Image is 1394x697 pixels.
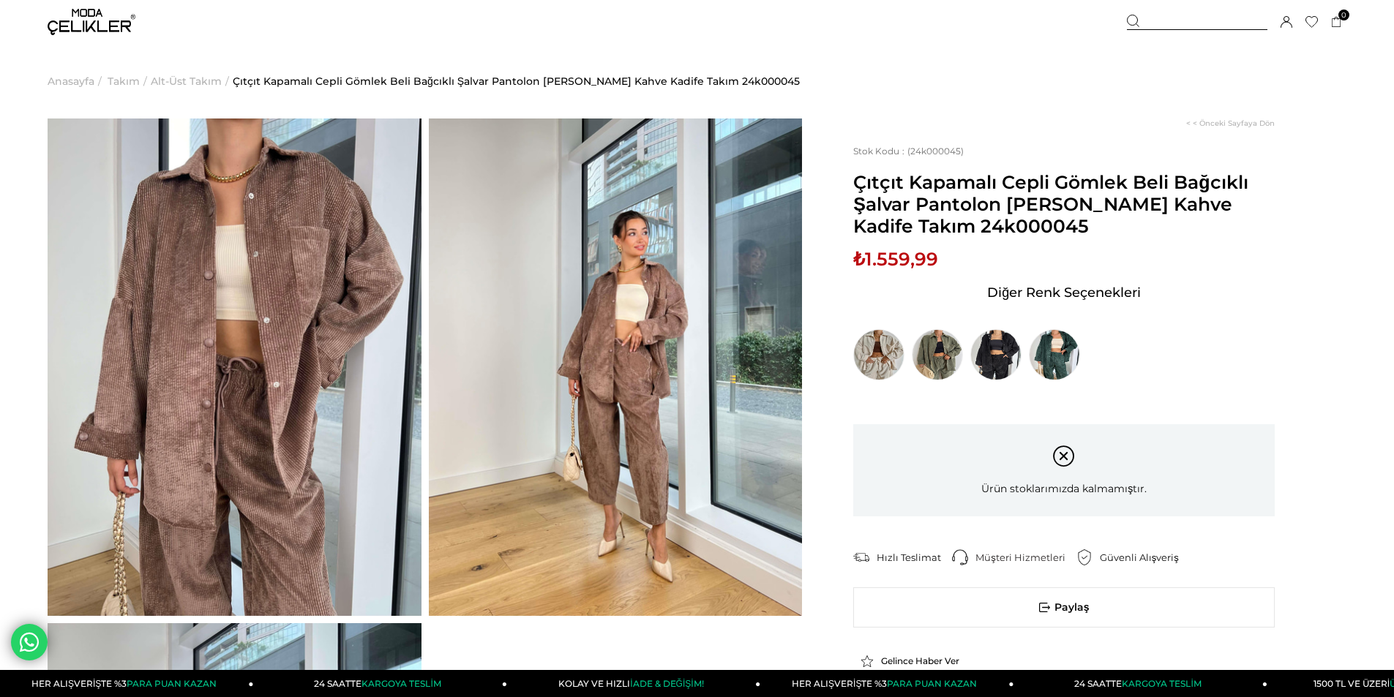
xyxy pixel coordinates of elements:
a: Alt-Üst Takım [151,44,222,118]
img: Dante takım 24k000045 [48,118,421,616]
span: Çıtçıt Kapamalı Cepli Gömlek Beli Bağcıklı Şalvar Pantolon [PERSON_NAME] Kahve Kadife Takım 24k00... [853,171,1275,237]
img: security.png [1076,549,1093,565]
div: Ürün stoklarımızda kalmamıştır. [853,424,1275,516]
span: Diğer Renk Seçenekleri [987,281,1141,304]
img: Dante takım 24k000045 [429,118,803,616]
a: Gelince Haber Ver [861,655,986,668]
span: İADE & DEĞİŞİM! [630,678,703,689]
div: Hızlı Teslimat [877,551,952,564]
span: PARA PUAN KAZAN [127,678,217,689]
a: < < Önceki Sayfaya Dön [1186,118,1275,128]
span: Gelince Haber Ver [881,655,959,666]
span: ₺1.559,99 [853,248,938,270]
span: Stok Kodu [853,146,907,157]
span: PARA PUAN KAZAN [887,678,977,689]
img: Çıtçıt Kapamalı Cepli Gömlek Beli Bağcıklı Şalvar Pantolon Dante Kadın Zümrüt Kadife Takım 24k000045 [1029,329,1080,380]
div: Müşteri Hizmetleri [975,551,1076,564]
a: 24 SAATTEKARGOYA TESLİM [254,670,507,697]
span: Paylaş [854,588,1274,627]
a: Takım [108,44,140,118]
a: 0 [1331,17,1342,28]
img: Çıtçıt Kapamalı Cepli Gömlek Beli Bağcıklı Şalvar Pantolon Dante Kadın Bej Kadife Takım 24k000045 [853,329,904,380]
a: KOLAY VE HIZLIİADE & DEĞİŞİM! [507,670,760,697]
li: > [108,44,151,118]
li: > [48,44,105,118]
span: KARGOYA TESLİM [361,678,441,689]
img: Çıtçıt Kapamalı Cepli Gömlek Beli Bağcıklı Şalvar Pantolon Dante Kadın Siyah Kadife Takım 24k000045 [970,329,1022,380]
a: 24 SAATTEKARGOYA TESLİM [1014,670,1267,697]
span: KARGOYA TESLİM [1122,678,1201,689]
img: call-center.png [952,549,968,565]
li: > [151,44,233,118]
span: 0 [1338,10,1349,20]
img: logo [48,9,135,35]
a: Çıtçıt Kapamalı Cepli Gömlek Beli Bağcıklı Şalvar Pantolon [PERSON_NAME] Kahve Kadife Takım 24k00... [233,44,800,118]
div: Güvenli Alışveriş [1100,551,1190,564]
img: Çıtçıt Kapamalı Cepli Gömlek Beli Bağcıklı Şalvar Pantolon Dante Kadın Haki Kadife Takım 24k000045 [912,329,963,380]
img: shipping.png [853,549,869,565]
a: HER ALIŞVERİŞTE %3PARA PUAN KAZAN [760,670,1013,697]
a: Anasayfa [48,44,94,118]
span: (24k000045) [853,146,964,157]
